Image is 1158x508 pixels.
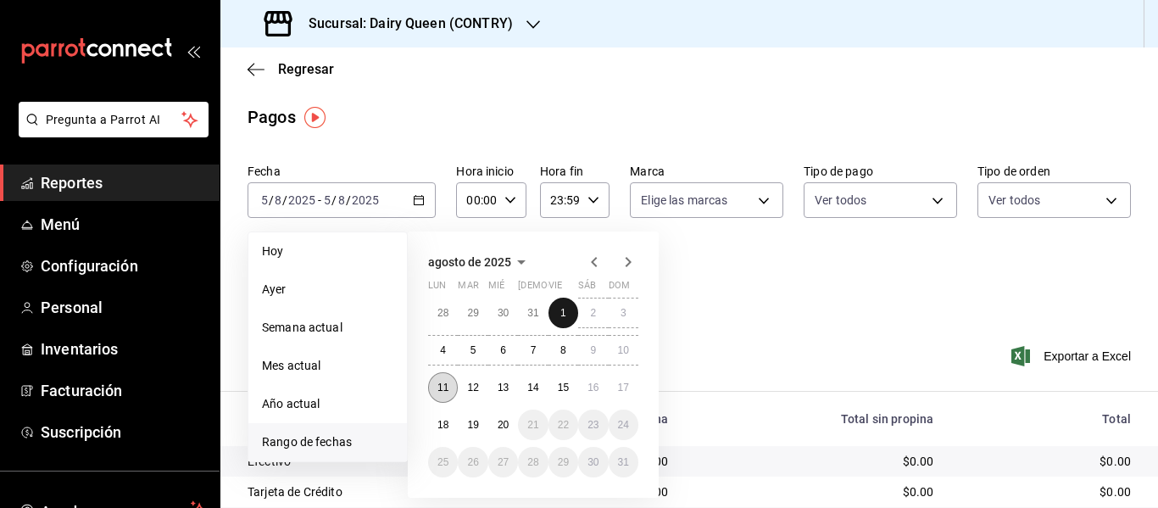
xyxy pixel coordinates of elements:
button: 7 de agosto de 2025 [518,335,548,366]
button: 14 de agosto de 2025 [518,372,548,403]
button: agosto de 2025 [428,252,532,272]
div: Pagos [248,104,296,130]
span: - [318,193,321,207]
abbr: 31 de agosto de 2025 [618,456,629,468]
button: 9 de agosto de 2025 [578,335,608,366]
abbr: 7 de agosto de 2025 [531,344,537,356]
button: 5 de agosto de 2025 [458,335,487,366]
span: Semana actual [262,319,393,337]
span: / [269,193,274,207]
h3: Sucursal: Dairy Queen (CONTRY) [295,14,513,34]
button: 11 de agosto de 2025 [428,372,458,403]
button: 8 de agosto de 2025 [548,335,578,366]
span: Hoy [262,243,393,260]
span: Ayer [262,281,393,299]
button: 6 de agosto de 2025 [488,335,518,366]
span: / [346,193,351,207]
span: Ver todos [815,192,866,209]
button: 28 de julio de 2025 [428,298,458,328]
label: Fecha [248,165,436,177]
button: 21 de agosto de 2025 [518,410,548,440]
abbr: 14 de agosto de 2025 [527,382,538,394]
abbr: 27 de agosto de 2025 [498,456,509,468]
button: 15 de agosto de 2025 [548,372,578,403]
div: $0.00 [960,453,1131,470]
span: Mes actual [262,357,393,375]
abbr: 4 de agosto de 2025 [440,344,446,356]
span: Inventarios [41,338,206,360]
abbr: 12 de agosto de 2025 [467,382,478,394]
button: 3 de agosto de 2025 [609,298,638,328]
abbr: jueves [518,280,618,298]
span: / [282,193,287,207]
span: Personal [41,296,206,319]
button: 23 de agosto de 2025 [578,410,608,440]
abbr: 24 de agosto de 2025 [618,419,629,431]
input: ---- [287,193,316,207]
abbr: 3 de agosto de 2025 [621,307,626,319]
button: 30 de julio de 2025 [488,298,518,328]
div: $0.00 [695,483,933,500]
label: Hora inicio [456,165,526,177]
button: 17 de agosto de 2025 [609,372,638,403]
div: $0.00 [695,453,933,470]
abbr: 16 de agosto de 2025 [587,382,598,394]
abbr: 30 de agosto de 2025 [587,456,598,468]
button: 26 de agosto de 2025 [458,447,487,477]
span: Menú [41,213,206,236]
abbr: 22 de agosto de 2025 [558,419,569,431]
abbr: 31 de julio de 2025 [527,307,538,319]
button: 4 de agosto de 2025 [428,335,458,366]
button: 31 de agosto de 2025 [609,447,638,477]
abbr: 21 de agosto de 2025 [527,419,538,431]
button: 28 de agosto de 2025 [518,447,548,477]
abbr: 18 de agosto de 2025 [437,419,448,431]
span: Elige las marcas [641,192,727,209]
span: Rango de fechas [262,433,393,451]
div: $0.00 [960,483,1131,500]
span: Facturación [41,379,206,402]
div: Tarjeta de Crédito [248,483,512,500]
span: agosto de 2025 [428,255,511,269]
button: 24 de agosto de 2025 [609,410,638,440]
abbr: 25 de agosto de 2025 [437,456,448,468]
button: 10 de agosto de 2025 [609,335,638,366]
abbr: domingo [609,280,630,298]
input: -- [260,193,269,207]
button: 25 de agosto de 2025 [428,447,458,477]
span: Año actual [262,395,393,413]
button: 19 de agosto de 2025 [458,410,487,440]
span: Reportes [41,171,206,194]
span: Pregunta a Parrot AI [46,111,182,129]
button: 22 de agosto de 2025 [548,410,578,440]
button: 20 de agosto de 2025 [488,410,518,440]
span: Configuración [41,254,206,277]
abbr: 10 de agosto de 2025 [618,344,629,356]
abbr: 1 de agosto de 2025 [560,307,566,319]
abbr: 23 de agosto de 2025 [587,419,598,431]
abbr: 26 de agosto de 2025 [467,456,478,468]
abbr: 28 de agosto de 2025 [527,456,538,468]
input: -- [323,193,331,207]
label: Hora fin [540,165,610,177]
label: Tipo de pago [804,165,957,177]
button: 31 de julio de 2025 [518,298,548,328]
abbr: viernes [548,280,562,298]
div: Total sin propina [695,412,933,426]
abbr: lunes [428,280,446,298]
button: 29 de agosto de 2025 [548,447,578,477]
abbr: 20 de agosto de 2025 [498,419,509,431]
abbr: 5 de agosto de 2025 [470,344,476,356]
abbr: martes [458,280,478,298]
span: Ver todos [988,192,1040,209]
div: Total [960,412,1131,426]
abbr: 6 de agosto de 2025 [500,344,506,356]
button: 29 de julio de 2025 [458,298,487,328]
button: Regresar [248,61,334,77]
abbr: 2 de agosto de 2025 [590,307,596,319]
button: 30 de agosto de 2025 [578,447,608,477]
abbr: sábado [578,280,596,298]
span: / [331,193,337,207]
img: Tooltip marker [304,107,326,128]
